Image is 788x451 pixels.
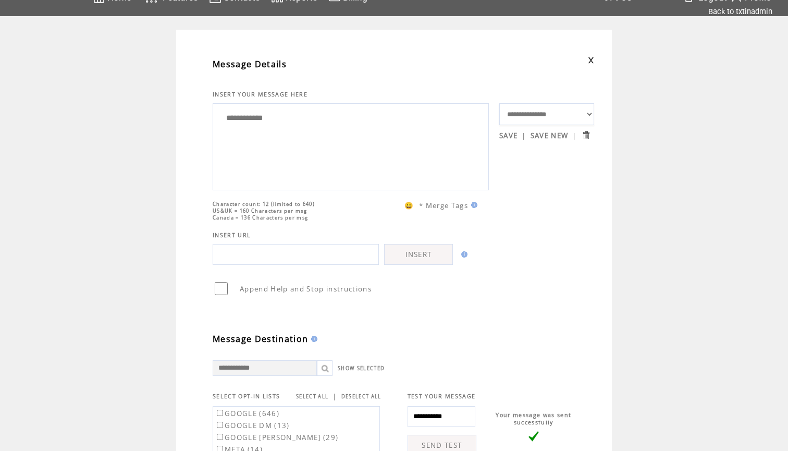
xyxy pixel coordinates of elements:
[213,231,251,239] span: INSERT URL
[215,421,290,430] label: GOOGLE DM (13)
[308,336,317,342] img: help.gif
[213,208,307,214] span: US&UK = 160 Characters per msg
[338,365,385,372] a: SHOW SELECTED
[384,244,453,265] a: INSERT
[217,422,223,428] input: GOOGLE DM (13)
[458,251,467,258] img: help.gif
[408,393,476,400] span: TEST YOUR MESSAGE
[499,131,518,140] a: SAVE
[468,202,477,208] img: help.gif
[341,393,381,400] a: DESELECT ALL
[708,7,772,16] a: Back to txtinadmin
[404,201,414,210] span: 😀
[522,131,526,140] span: |
[213,214,308,221] span: Canada = 136 Characters per msg
[572,131,576,140] span: |
[213,91,307,98] span: INSERT YOUR MESSAGE HERE
[215,409,279,418] label: GOOGLE (646)
[531,131,569,140] a: SAVE NEW
[240,284,372,294] span: Append Help and Stop instructions
[528,431,539,442] img: vLarge.png
[333,392,337,401] span: |
[419,201,468,210] span: * Merge Tags
[213,201,315,208] span: Character count: 12 (limited to 640)
[213,58,287,70] span: Message Details
[496,411,571,426] span: Your message was sent successfully
[217,434,223,440] input: GOOGLE [PERSON_NAME] (29)
[296,393,328,400] a: SELECT ALL
[217,410,223,416] input: GOOGLE (646)
[581,130,591,140] input: Submit
[213,333,308,345] span: Message Destination
[213,393,280,400] span: SELECT OPT-IN LISTS
[215,433,338,442] label: GOOGLE [PERSON_NAME] (29)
